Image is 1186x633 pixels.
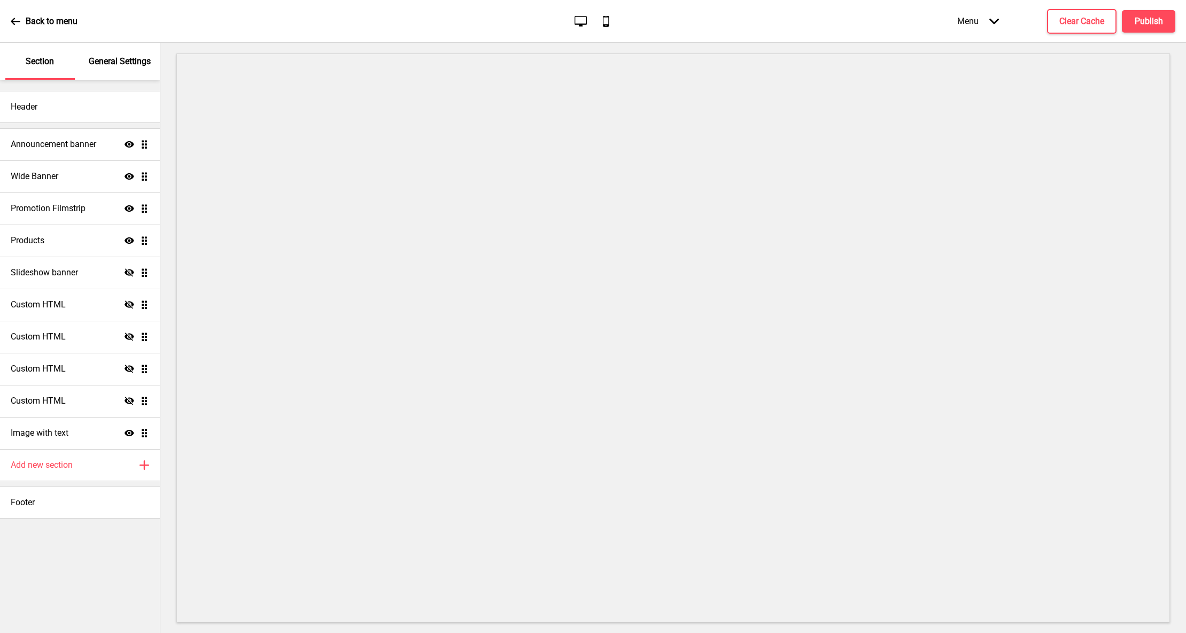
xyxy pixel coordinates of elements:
[11,363,66,375] h4: Custom HTML
[11,459,73,471] h4: Add new section
[11,138,96,150] h4: Announcement banner
[11,427,68,439] h4: Image with text
[1059,16,1104,27] h4: Clear Cache
[11,203,86,214] h4: Promotion Filmstrip
[11,235,44,246] h4: Products
[1135,16,1163,27] h4: Publish
[11,267,78,279] h4: Slideshow banner
[11,299,66,311] h4: Custom HTML
[947,5,1010,37] div: Menu
[89,56,151,67] p: General Settings
[11,101,37,113] h4: Header
[26,56,54,67] p: Section
[1122,10,1175,33] button: Publish
[11,497,35,508] h4: Footer
[11,171,58,182] h4: Wide Banner
[26,16,77,27] p: Back to menu
[11,331,66,343] h4: Custom HTML
[1047,9,1117,34] button: Clear Cache
[11,395,66,407] h4: Custom HTML
[11,7,77,36] a: Back to menu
